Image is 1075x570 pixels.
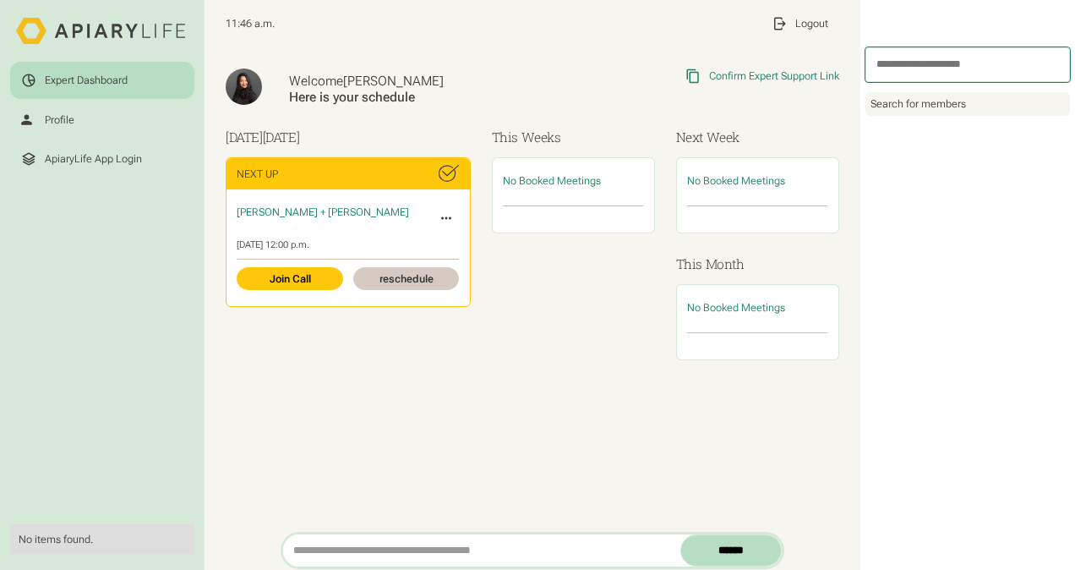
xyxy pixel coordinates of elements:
[289,74,562,90] div: Welcome
[45,113,74,127] div: Profile
[45,152,142,166] div: ApiaryLife App Login
[226,128,471,147] h3: [DATE]
[761,5,839,41] a: Logout
[10,101,194,138] a: Profile
[353,267,459,290] a: reschedule
[687,301,785,314] span: No Booked Meetings
[237,206,409,218] span: [PERSON_NAME] + [PERSON_NAME]
[503,174,601,187] span: No Booked Meetings
[289,90,562,106] div: Here is your schedule
[226,17,275,30] span: 11:46 a.m.
[237,267,342,290] a: Join Call
[45,74,128,87] div: Expert Dashboard
[687,174,785,187] span: No Booked Meetings
[10,140,194,177] a: ApiaryLife App Login
[343,74,444,89] span: [PERSON_NAME]
[492,128,655,147] h3: This Weeks
[865,92,1070,116] div: Search for members
[676,255,839,274] h3: This Month
[237,167,278,181] div: Next Up
[19,533,185,546] div: No items found.
[263,129,300,145] span: [DATE]
[10,62,194,98] a: Expert Dashboard
[795,17,828,30] div: Logout
[709,69,839,83] div: Confirm Expert Support Link
[237,239,459,251] div: [DATE] 12:00 p.m.
[676,128,839,147] h3: Next Week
